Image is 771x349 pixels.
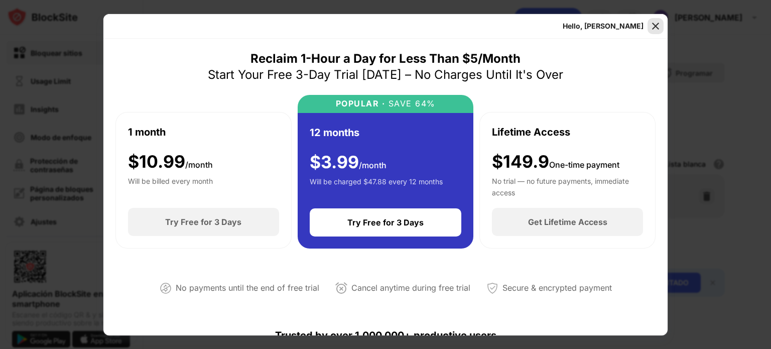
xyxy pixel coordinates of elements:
[492,152,619,172] div: $149.9
[563,22,644,30] div: Hello, [PERSON_NAME]
[176,281,319,295] div: No payments until the end of free trial
[502,281,612,295] div: Secure & encrypted payment
[486,282,498,294] img: secured-payment
[492,176,643,196] div: No trial — no future payments, immediate access
[165,217,241,227] div: Try Free for 3 Days
[385,99,436,108] div: SAVE 64%
[359,160,387,170] span: /month
[310,176,443,196] div: Will be charged $47.88 every 12 months
[128,176,213,196] div: Will be billed every month
[549,160,619,170] span: One-time payment
[310,125,359,140] div: 12 months
[185,160,213,170] span: /month
[335,282,347,294] img: cancel-anytime
[310,152,387,173] div: $ 3.99
[160,282,172,294] img: not-paying
[492,125,570,140] div: Lifetime Access
[347,217,424,227] div: Try Free for 3 Days
[336,99,385,108] div: POPULAR ·
[528,217,607,227] div: Get Lifetime Access
[351,281,470,295] div: Cancel anytime during free trial
[128,125,166,140] div: 1 month
[208,67,563,83] div: Start Your Free 3-Day Trial [DATE] – No Charges Until It's Over
[128,152,213,172] div: $ 10.99
[250,51,521,67] div: Reclaim 1-Hour a Day for Less Than $5/Month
